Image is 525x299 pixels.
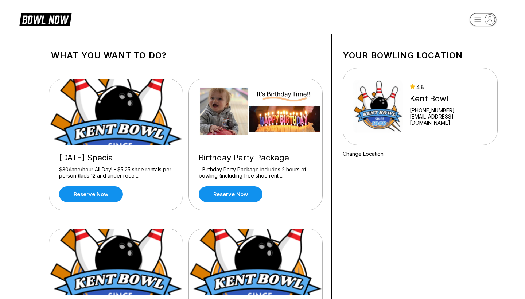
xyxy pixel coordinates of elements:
div: Kent Bowl [410,94,488,104]
div: $30/lane/hour All Day! - $5.25 shoe rentals per person (kids 12 and under rece ... [59,166,173,179]
img: Sunday Morning Special [49,229,183,295]
img: Birthday Party Package [189,79,323,145]
img: Kent Bowl [353,79,403,134]
a: Reserve now [199,186,262,202]
div: [PHONE_NUMBER] [410,107,488,113]
a: [EMAIL_ADDRESS][DOMAIN_NAME] [410,113,488,126]
div: - Birthday Party Package includes 2 hours of bowling (including free shoe rent ... [199,166,312,179]
h1: Your bowling location [343,50,498,61]
img: Hourly Bowling [189,229,323,295]
div: Birthday Party Package [199,153,312,163]
a: Change Location [343,151,384,157]
div: [DATE] Special [59,153,173,163]
img: Wednesday Special [49,79,183,145]
a: Reserve now [59,186,123,202]
h1: What you want to do? [51,50,320,61]
div: 4.8 [410,84,488,90]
